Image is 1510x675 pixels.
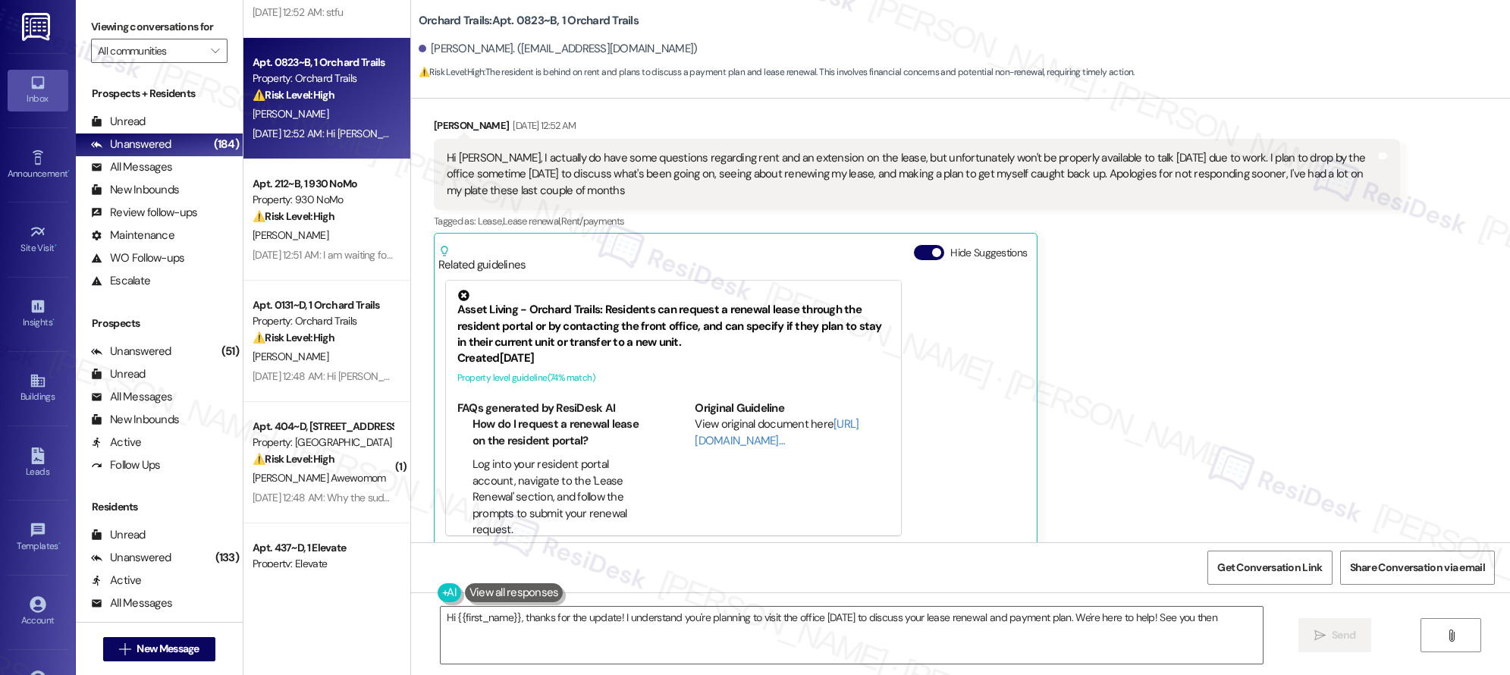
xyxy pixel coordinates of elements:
[695,400,784,416] b: Original Guideline
[253,540,393,556] div: Apt. 437~D, 1 Elevate
[1446,629,1457,642] i: 
[91,250,184,266] div: WO Follow-ups
[8,592,68,633] a: Account
[8,294,68,334] a: Insights •
[253,209,334,223] strong: ⚠️ Risk Level: High
[211,45,219,57] i: 
[253,5,343,19] div: [DATE] 12:52 AM: stfu
[1298,618,1372,652] button: Send
[1340,551,1495,585] button: Share Conversation via email
[253,471,386,485] span: [PERSON_NAME] Awewomom
[76,316,243,331] div: Prospects
[950,245,1027,261] label: Hide Suggestions
[1207,551,1332,585] button: Get Conversation Link
[434,118,1400,139] div: [PERSON_NAME]
[472,416,652,449] li: How do I request a renewal lease on the resident portal?
[218,340,243,363] div: (51)
[8,368,68,409] a: Buildings
[457,400,615,416] b: FAQs generated by ResiDesk AI
[438,245,526,273] div: Related guidelines
[503,215,561,228] span: Lease renewal ,
[253,228,328,242] span: [PERSON_NAME]
[55,240,57,251] span: •
[253,350,328,363] span: [PERSON_NAME]
[253,491,694,504] div: [DATE] 12:48 AM: Why the sudden increase in, because I had authorized payment at a total of $1030,
[561,215,625,228] span: Rent/payments
[253,176,393,192] div: Apt. 212~B, 1 930 NoMo
[76,499,243,515] div: Residents
[419,13,639,29] b: Orchard Trails: Apt. 0823~B, 1 Orchard Trails
[695,416,890,449] div: View original document here
[472,457,652,538] li: Log into your resident portal account, navigate to the 'Lease Renewal' section, and follow the pr...
[253,369,692,383] div: [DATE] 12:48 AM: Hi [PERSON_NAME]'m still working weekly paychecks so I'm still paying rent in pa...
[253,71,393,86] div: Property: Orchard Trails
[253,452,334,466] strong: ⚠️ Risk Level: High
[52,315,55,325] span: •
[1314,629,1326,642] i: 
[253,331,334,344] strong: ⚠️ Risk Level: High
[91,114,146,130] div: Unread
[91,573,142,589] div: Active
[419,66,484,78] strong: ⚠️ Risk Level: High
[91,550,171,566] div: Unanswered
[103,637,215,661] button: New Message
[253,248,831,262] div: [DATE] 12:51 AM: I am waiting for my refunds from my school so I can pay for rent. I talked to so...
[91,205,197,221] div: Review follow-ups
[91,595,172,611] div: All Messages
[457,290,890,350] div: Asset Living - Orchard Trails: Residents can request a renewal lease through the resident portal ...
[1217,560,1322,576] span: Get Conversation Link
[8,517,68,558] a: Templates •
[212,546,243,570] div: (133)
[91,366,146,382] div: Unread
[91,228,174,243] div: Maintenance
[419,64,1135,80] span: : The resident is behind on rent and plans to discuss a payment plan and lease renewal. This invo...
[91,182,179,198] div: New Inbounds
[91,435,142,451] div: Active
[91,457,161,473] div: Follow Ups
[8,219,68,260] a: Site Visit •
[91,15,228,39] label: Viewing conversations for
[58,538,61,549] span: •
[509,118,576,133] div: [DATE] 12:52 AM
[91,344,171,359] div: Unanswered
[253,419,393,435] div: Apt. 404~D, [STREET_ADDRESS]
[8,443,68,484] a: Leads
[91,137,171,152] div: Unanswered
[98,39,203,63] input: All communities
[434,210,1400,232] div: Tagged as:
[457,370,890,386] div: Property level guideline ( 74 % match)
[419,41,698,57] div: [PERSON_NAME]. ([EMAIL_ADDRESS][DOMAIN_NAME])
[253,313,393,329] div: Property: Orchard Trails
[253,435,393,451] div: Property: [GEOGRAPHIC_DATA]
[253,192,393,208] div: Property: 930 NoMo
[137,641,199,657] span: New Message
[253,297,393,313] div: Apt. 0131~D, 1 Orchard Trails
[695,416,859,447] a: [URL][DOMAIN_NAME]…
[67,166,70,177] span: •
[76,86,243,102] div: Prospects + Residents
[253,88,334,102] strong: ⚠️ Risk Level: High
[253,556,393,572] div: Property: Elevate
[22,13,53,41] img: ResiDesk Logo
[1350,560,1485,576] span: Share Conversation via email
[8,70,68,111] a: Inbox
[91,618,155,634] div: Unknown
[447,150,1376,199] div: Hi [PERSON_NAME], I actually do have some questions regarding rent and an extension on the lease,...
[478,215,503,228] span: Lease ,
[91,159,172,175] div: All Messages
[253,107,328,121] span: [PERSON_NAME]
[119,643,130,655] i: 
[91,273,150,289] div: Escalate
[91,412,179,428] div: New Inbounds
[253,55,393,71] div: Apt. 0823~B, 1 Orchard Trails
[457,350,890,366] div: Created [DATE]
[441,607,1264,664] textarea: Hi {{first_name}}, thanks for the update! I understand you're planning to visit the office [DATE]...
[91,527,146,543] div: Unread
[210,133,243,156] div: (184)
[91,389,172,405] div: All Messages
[1332,627,1355,643] span: Send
